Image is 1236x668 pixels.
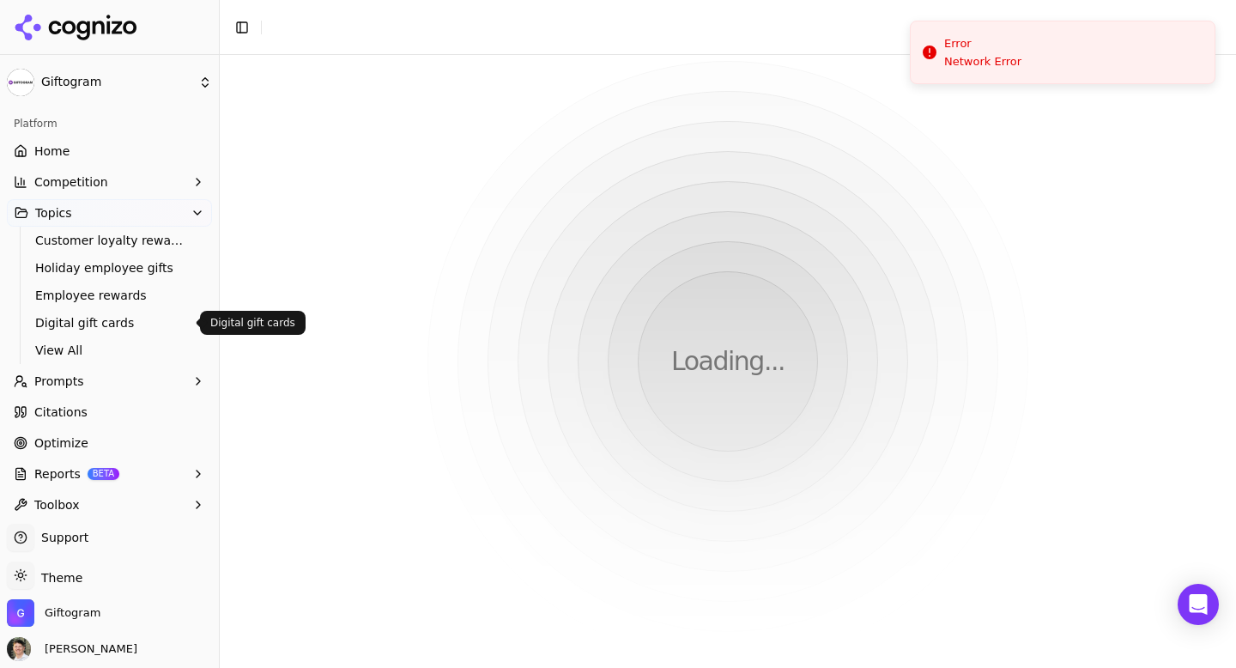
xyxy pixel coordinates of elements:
button: ReportsBETA [7,460,212,488]
a: Holiday employee gifts [28,256,191,280]
p: Digital gift cards [210,316,295,330]
a: Digital gift cards [28,311,191,335]
span: Optimize [34,434,88,452]
span: Citations [34,404,88,421]
span: Topics [35,204,72,222]
button: Prompts [7,367,212,395]
span: BETA [88,468,119,480]
button: Toolbox [7,491,212,519]
span: Prompts [34,373,84,390]
span: Competition [34,173,108,191]
div: Platform [7,110,212,137]
a: View All [28,338,191,362]
span: Giftogram [45,605,100,621]
span: Customer loyalty rewards [35,232,185,249]
a: Home [7,137,212,165]
span: View All [35,342,185,359]
img: Jeff Gray [7,637,31,661]
span: Digital gift cards [35,314,185,331]
div: Error [944,35,1021,52]
img: Giftogram [7,69,34,96]
button: Open organization switcher [7,599,100,627]
span: Giftogram [41,75,191,90]
a: Optimize [7,429,212,457]
img: Giftogram [7,599,34,627]
span: Theme [34,571,82,585]
span: Home [34,143,70,160]
span: Reports [34,465,81,483]
span: Holiday employee gifts [35,259,185,276]
button: Competition [7,168,212,196]
span: Employee rewards [35,287,185,304]
a: Citations [7,398,212,426]
a: Employee rewards [28,283,191,307]
a: Customer loyalty rewards [28,228,191,252]
p: Loading... [671,346,785,377]
button: Topics [7,199,212,227]
button: Open user button [7,637,137,661]
span: Toolbox [34,496,80,513]
div: Open Intercom Messenger [1178,584,1219,625]
span: [PERSON_NAME] [38,641,137,657]
span: Support [34,529,88,546]
div: Network Error [944,54,1021,70]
